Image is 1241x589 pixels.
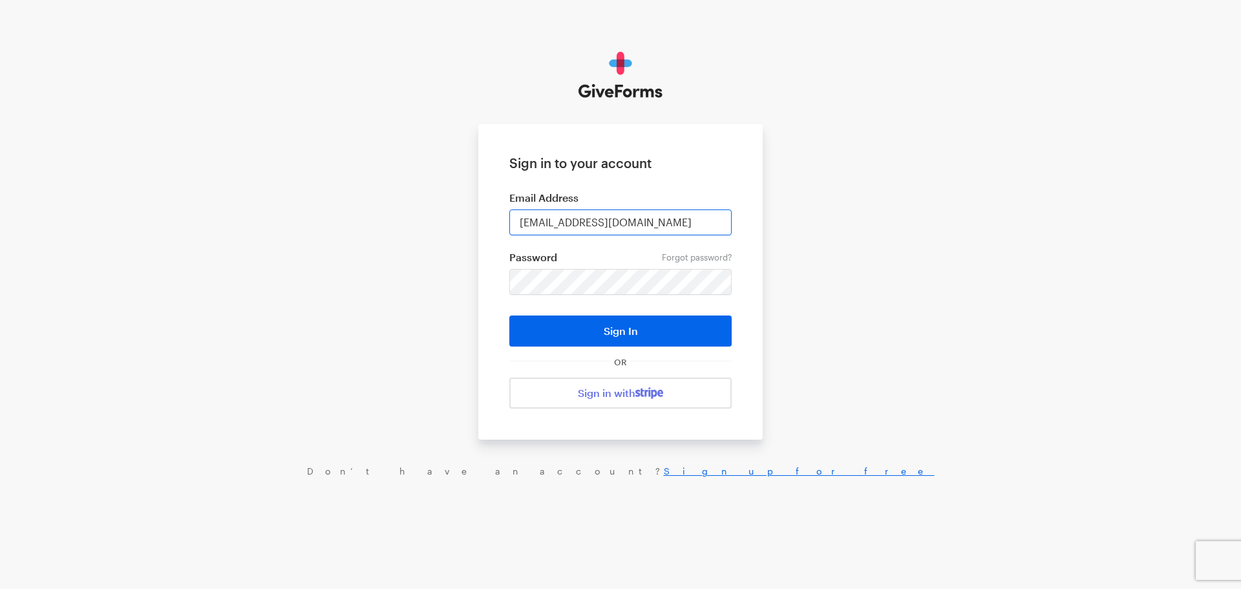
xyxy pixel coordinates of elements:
[509,378,732,409] a: Sign in with
[509,155,732,171] h1: Sign in to your account
[662,252,732,262] a: Forgot password?
[611,357,630,367] span: OR
[578,52,663,98] img: GiveForms
[664,466,935,477] a: Sign up for free
[509,251,732,264] label: Password
[509,316,732,347] button: Sign In
[13,466,1228,477] div: Don’t have an account?
[509,191,732,204] label: Email Address
[635,387,663,399] img: stripe-07469f1003232ad58a8838275b02f7af1ac9ba95304e10fa954b414cd571f63b.svg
